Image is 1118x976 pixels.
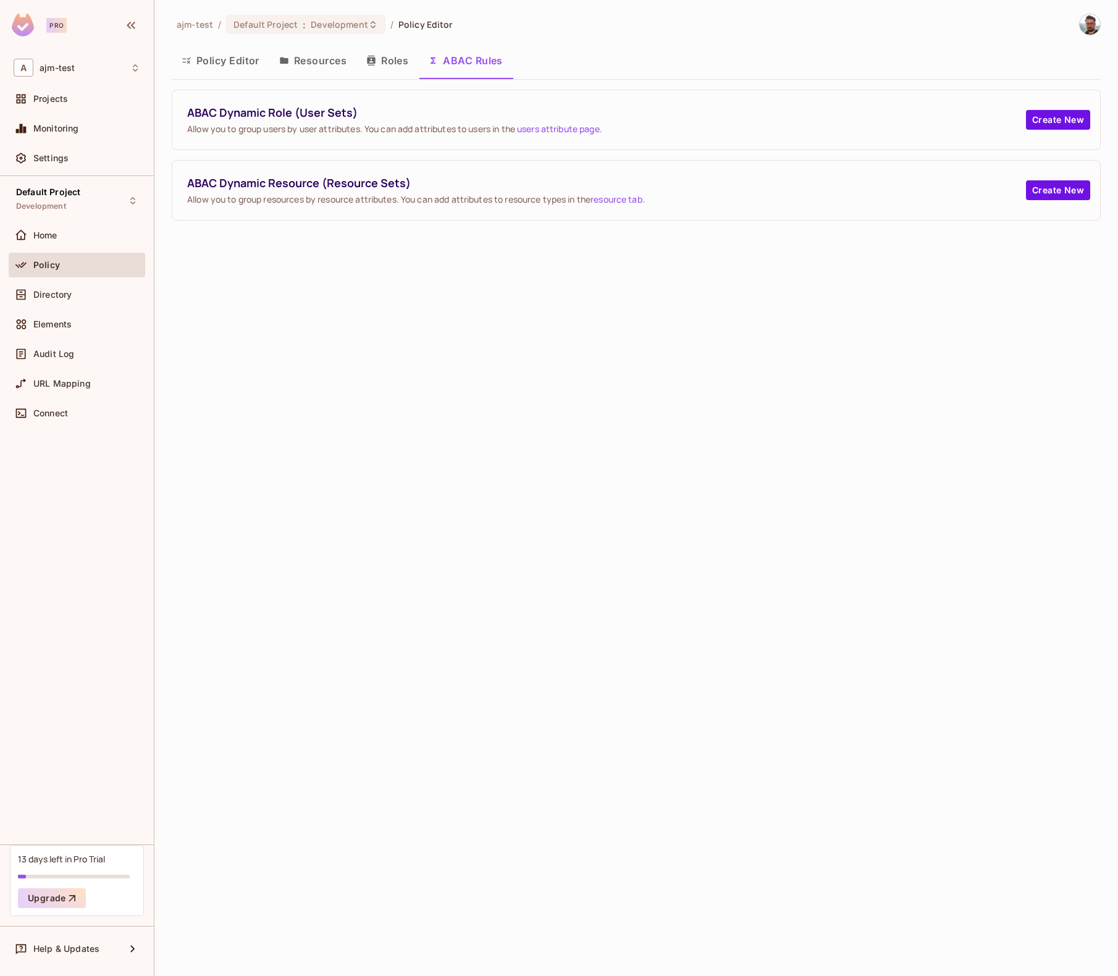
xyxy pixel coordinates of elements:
[46,18,67,33] div: Pro
[187,123,1026,135] span: Allow you to group users by user attributes. You can add attributes to users in the .
[356,45,418,76] button: Roles
[33,124,79,133] span: Monitoring
[302,20,306,30] span: :
[33,230,57,240] span: Home
[187,175,1026,191] span: ABAC Dynamic Resource (Resource Sets)
[14,59,33,77] span: A
[16,201,66,211] span: Development
[33,290,72,300] span: Directory
[16,187,80,197] span: Default Project
[33,408,68,418] span: Connect
[33,153,69,163] span: Settings
[218,19,221,30] li: /
[33,94,68,104] span: Projects
[390,19,393,30] li: /
[187,193,1026,205] span: Allow you to group resources by resource attributes. You can add attributes to resource types in ...
[18,888,86,908] button: Upgrade
[12,14,34,36] img: SReyMgAAAABJRU5ErkJggg==
[33,260,60,270] span: Policy
[1026,110,1090,130] button: Create New
[591,193,642,205] a: resource tab
[311,19,368,30] span: Development
[1080,14,1100,35] img: Anthony Mattei
[517,123,600,135] a: users attribute page
[187,105,1026,120] span: ABAC Dynamic Role (User Sets)
[18,853,105,865] div: 13 days left in Pro Trial
[33,349,74,359] span: Audit Log
[1026,180,1090,200] button: Create New
[33,944,99,954] span: Help & Updates
[177,19,213,30] span: the active workspace
[398,19,453,30] span: Policy Editor
[233,19,298,30] span: Default Project
[269,45,356,76] button: Resources
[33,319,72,329] span: Elements
[33,379,91,389] span: URL Mapping
[418,45,513,76] button: ABAC Rules
[40,63,75,73] span: Workspace: ajm-test
[172,45,269,76] button: Policy Editor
